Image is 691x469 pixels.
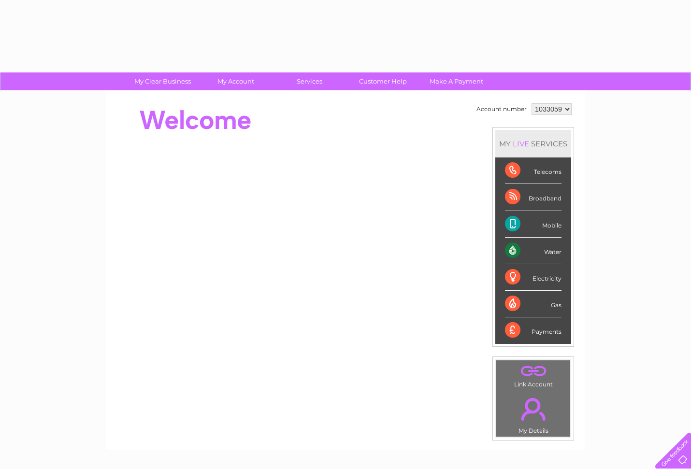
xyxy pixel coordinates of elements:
a: Make A Payment [417,72,496,90]
td: My Details [496,390,571,437]
div: Payments [505,317,561,343]
div: Gas [505,291,561,317]
a: Customer Help [343,72,423,90]
a: My Clear Business [123,72,202,90]
a: My Account [196,72,276,90]
td: Account number [474,101,529,117]
div: Broadband [505,184,561,211]
a: Services [270,72,349,90]
div: MY SERVICES [495,130,571,157]
div: Telecoms [505,157,561,184]
a: . [499,392,568,426]
td: Link Account [496,360,571,390]
a: . [499,363,568,380]
div: Electricity [505,264,561,291]
div: Mobile [505,211,561,238]
div: LIVE [511,139,531,148]
div: Water [505,238,561,264]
